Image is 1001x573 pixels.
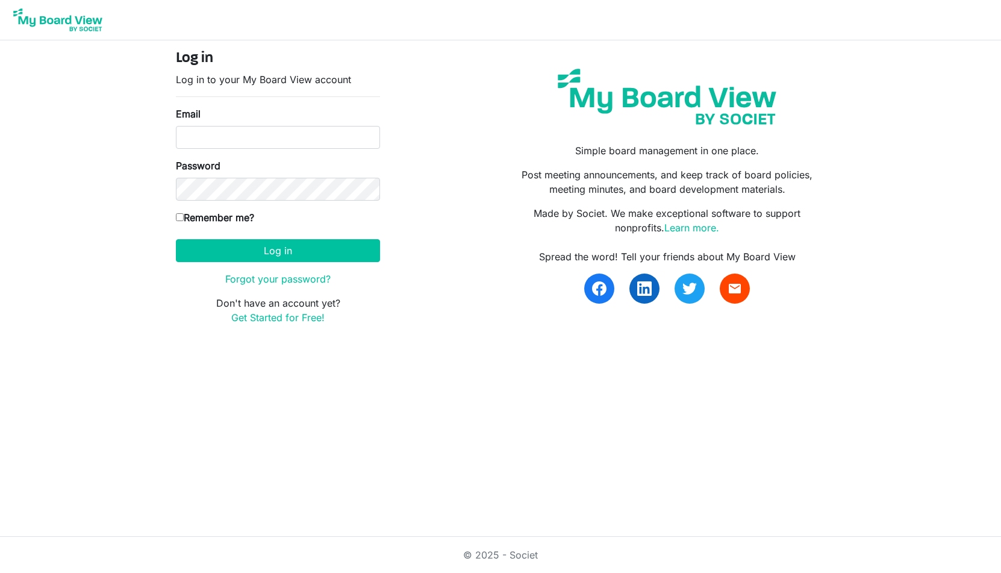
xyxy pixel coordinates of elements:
span: email [728,281,742,296]
a: Learn more. [664,222,719,234]
a: email [720,274,750,304]
img: linkedin.svg [637,281,652,296]
a: © 2025 - Societ [463,549,538,561]
p: Simple board management in one place. [510,143,825,158]
div: Spread the word! Tell your friends about My Board View [510,249,825,264]
img: my-board-view-societ.svg [549,60,785,134]
label: Password [176,158,220,173]
img: My Board View Logo [10,5,106,35]
label: Remember me? [176,210,254,225]
a: Get Started for Free! [231,312,325,324]
input: Remember me? [176,213,184,221]
a: Forgot your password? [225,273,331,285]
p: Don't have an account yet? [176,296,380,325]
img: twitter.svg [682,281,697,296]
h4: Log in [176,50,380,67]
p: Post meeting announcements, and keep track of board policies, meeting minutes, and board developm... [510,168,825,196]
button: Log in [176,239,380,262]
p: Log in to your My Board View account [176,72,380,87]
label: Email [176,107,201,121]
p: Made by Societ. We make exceptional software to support nonprofits. [510,206,825,235]
img: facebook.svg [592,281,607,296]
